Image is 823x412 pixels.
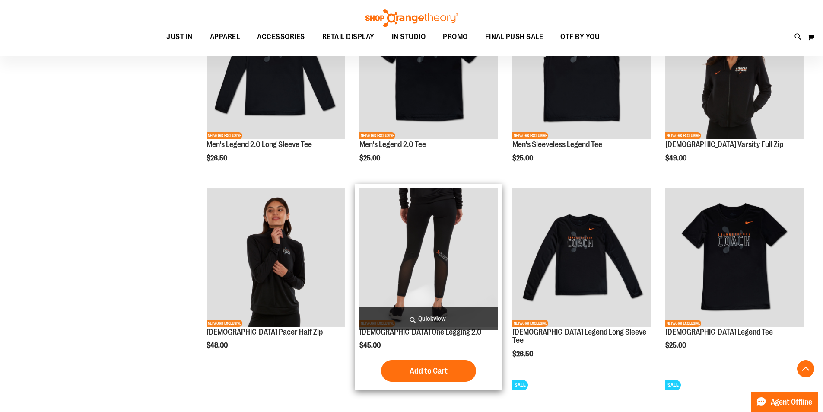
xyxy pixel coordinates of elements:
div: product [508,184,655,380]
a: Men's Legend 2.0 Long Sleeve Tee [207,140,312,149]
span: ACCESSORIES [257,27,305,47]
span: IN STUDIO [392,27,426,47]
span: NETWORK EXCLUSIVE [512,132,548,139]
span: NETWORK EXCLUSIVE [359,132,395,139]
button: Add to Cart [381,360,476,382]
a: [DEMOGRAPHIC_DATA] Varsity Full Zip [665,140,783,149]
button: Agent Offline [751,392,818,412]
img: OTF Mens Coach FA23 Legend 2.0 SS Tee - Black primary image [359,1,498,139]
span: JUST IN [166,27,193,47]
span: NETWORK EXCLUSIVE [207,320,242,327]
img: OTF Ladies Coach FA23 Legend SS Tee - Black primary image [665,188,804,327]
a: Quickview [359,307,498,330]
span: $48.00 [207,342,229,349]
span: $26.50 [207,154,229,162]
span: Add to Cart [410,366,448,376]
span: Agent Offline [771,398,812,406]
span: NETWORK EXCLUSIVE [207,132,242,139]
span: $25.00 [359,154,381,162]
span: PROMO [443,27,468,47]
button: Back To Top [797,360,814,377]
span: RETAIL DISPLAY [322,27,375,47]
span: OTF BY YOU [560,27,600,47]
a: [DEMOGRAPHIC_DATA] Legend Tee [665,328,773,336]
span: $25.00 [512,154,534,162]
a: Men's Sleeveless Legend Tee [512,140,602,149]
div: product [202,184,349,372]
span: SALE [665,380,681,390]
a: [DEMOGRAPHIC_DATA] Legend Long Sleeve Tee [512,328,646,345]
img: OTF Ladies Coach FA23 Legend LS Tee - Black primary image [512,188,651,327]
a: OTF Ladies Coach FA23 Legend LS Tee - Black primary imageNETWORK EXCLUSIVE [512,188,651,328]
img: OTF Ladies Coach FA23 One Legging 2.0 - Black primary image [359,188,498,327]
a: OTF Ladies Coach FA23 Legend SS Tee - Black primary imageNETWORK EXCLUSIVE [665,188,804,328]
span: $45.00 [359,342,382,349]
a: [DEMOGRAPHIC_DATA] Pacer Half Zip [207,328,323,336]
a: OTF Ladies Coach FA23 Pacer Half Zip - Black primary imageNETWORK EXCLUSIVE [207,188,345,328]
a: OTF Ladies Coach FA23 Varsity Full Zip - Black primary imageNETWORK EXCLUSIVE [665,1,804,141]
span: NETWORK EXCLUSIVE [665,132,701,139]
span: SALE [512,380,528,390]
span: $26.50 [512,350,534,358]
img: OTF Mens Coach FA23 Legend Sleeveless Tee - Black primary image [512,1,651,139]
img: Shop Orangetheory [364,9,459,27]
img: OTF Ladies Coach FA23 Pacer Half Zip - Black primary image [207,188,345,327]
div: product [661,184,808,372]
a: [DEMOGRAPHIC_DATA] One Legging 2.0 [359,328,482,336]
a: OTF Mens Coach FA23 Legend 2.0 SS Tee - Black primary imageNETWORK EXCLUSIVE [359,1,498,141]
span: NETWORK EXCLUSIVE [512,320,548,327]
span: FINAL PUSH SALE [485,27,543,47]
img: OTF Ladies Coach FA23 Varsity Full Zip - Black primary image [665,1,804,139]
a: Men's Legend 2.0 Tee [359,140,426,149]
a: OTF Ladies Coach FA23 One Legging 2.0 - Black primary imageNETWORK EXCLUSIVE [359,188,498,328]
span: $49.00 [665,154,688,162]
span: NETWORK EXCLUSIVE [665,320,701,327]
span: APPAREL [210,27,240,47]
div: product [355,184,502,391]
span: $25.00 [665,342,687,349]
img: OTF Mens Coach FA23 Legend 2.0 LS Tee - Black primary image [207,1,345,139]
a: OTF Mens Coach FA23 Legend Sleeveless Tee - Black primary imageNETWORK EXCLUSIVE [512,1,651,141]
a: OTF Mens Coach FA23 Legend 2.0 LS Tee - Black primary imageNETWORK EXCLUSIVE [207,1,345,141]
